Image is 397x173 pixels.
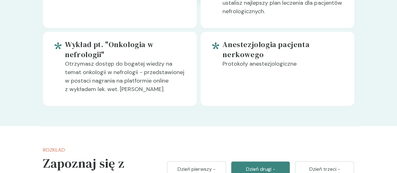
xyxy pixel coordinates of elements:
h5: Anestezjologia pacjenta nerkowego [223,40,344,60]
h5: Wykład pt. "Onkologia w nefrologii" [65,40,186,60]
p: Otrzymasz dostęp do bogatej wiedzy na temat onkologii w nefrologii - przedstawionej w postaci nag... [65,60,186,99]
p: Protokoły anestezjologiczne [223,60,344,73]
p: Rozkład [43,146,147,154]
